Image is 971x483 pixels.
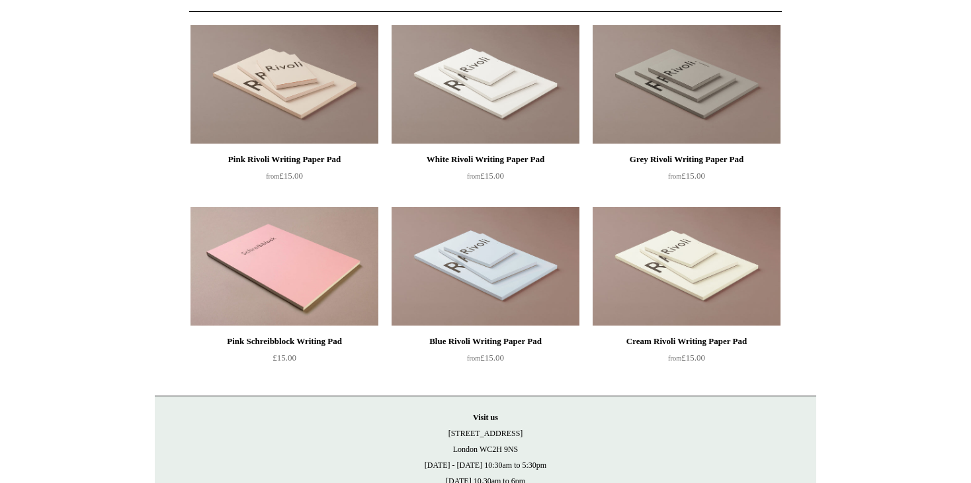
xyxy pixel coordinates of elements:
img: White Rivoli Writing Paper Pad [392,25,579,144]
span: £15.00 [668,171,705,181]
span: £15.00 [266,171,303,181]
img: Pink Schreibblock Writing Pad [190,207,378,326]
a: Grey Rivoli Writing Paper Pad from£15.00 [593,152,781,206]
a: Grey Rivoli Writing Paper Pad Grey Rivoli Writing Paper Pad [593,25,781,144]
span: from [266,173,279,180]
a: Blue Rivoli Writing Paper Pad from£15.00 [392,333,579,388]
a: Pink Schreibblock Writing Pad £15.00 [190,333,378,388]
span: £15.00 [467,353,504,363]
a: Cream Rivoli Writing Paper Pad Cream Rivoli Writing Paper Pad [593,207,781,326]
span: from [467,173,480,180]
span: from [668,355,681,362]
div: Cream Rivoli Writing Paper Pad [596,333,777,349]
a: Cream Rivoli Writing Paper Pad from£15.00 [593,333,781,388]
a: Pink Rivoli Writing Paper Pad from£15.00 [190,152,378,206]
div: White Rivoli Writing Paper Pad [395,152,576,167]
div: Pink Rivoli Writing Paper Pad [194,152,375,167]
span: from [668,173,681,180]
div: Pink Schreibblock Writing Pad [194,333,375,349]
a: Pink Schreibblock Writing Pad Pink Schreibblock Writing Pad [190,207,378,326]
div: Grey Rivoli Writing Paper Pad [596,152,777,167]
span: £15.00 [273,353,296,363]
span: £15.00 [467,171,504,181]
a: Pink Rivoli Writing Paper Pad Pink Rivoli Writing Paper Pad [190,25,378,144]
strong: Visit us [473,413,498,422]
span: £15.00 [668,353,705,363]
a: White Rivoli Writing Paper Pad White Rivoli Writing Paper Pad [392,25,579,144]
img: Pink Rivoli Writing Paper Pad [190,25,378,144]
a: Blue Rivoli Writing Paper Pad Blue Rivoli Writing Paper Pad [392,207,579,326]
div: Blue Rivoli Writing Paper Pad [395,333,576,349]
a: White Rivoli Writing Paper Pad from£15.00 [392,152,579,206]
img: Blue Rivoli Writing Paper Pad [392,207,579,326]
span: from [467,355,480,362]
img: Grey Rivoli Writing Paper Pad [593,25,781,144]
img: Cream Rivoli Writing Paper Pad [593,207,781,326]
